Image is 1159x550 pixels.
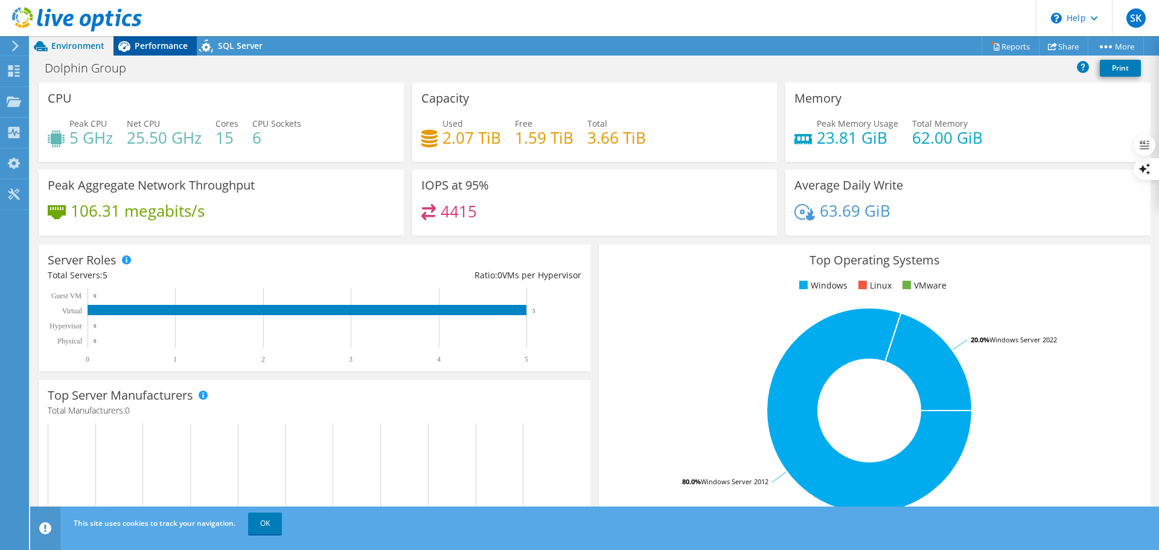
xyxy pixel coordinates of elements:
[173,355,177,363] text: 1
[69,131,113,144] h4: 5 GHz
[989,335,1057,344] tspan: Windows Server 2022
[252,131,301,144] h4: 6
[817,131,898,144] h4: 23.81 GiB
[1039,37,1088,56] a: Share
[794,179,903,192] h3: Average Daily Write
[349,355,353,363] text: 3
[94,338,97,344] text: 0
[48,179,255,192] h3: Peak Aggregate Network Throughput
[1126,8,1146,28] span: SK
[51,40,104,51] span: Environment
[817,118,898,129] span: Peak Memory Usage
[442,131,501,144] h4: 2.07 TiB
[248,513,282,534] a: OK
[71,204,205,217] h4: 106.31 megabits/s
[912,118,968,129] span: Total Memory
[701,477,768,486] tspan: Windows Server 2012
[855,279,892,292] li: Linux
[127,131,202,144] h4: 25.50 GHz
[57,337,82,345] text: Physical
[587,131,646,144] h4: 3.66 TiB
[261,355,265,363] text: 2
[1100,60,1141,77] a: Print
[608,254,1141,267] h3: Top Operating Systems
[48,389,193,402] h3: Top Server Manufacturers
[51,292,81,300] text: Guest VM
[127,118,160,129] span: Net CPU
[1088,37,1144,56] a: More
[125,405,130,416] span: 0
[532,308,535,314] text: 5
[94,293,97,299] text: 0
[796,279,848,292] li: Windows
[94,323,97,329] text: 0
[820,204,890,217] h4: 63.69 GiB
[421,92,469,105] h3: Capacity
[1051,13,1062,24] svg: \n
[216,118,238,129] span: Cores
[971,335,989,344] tspan: 20.0%
[39,62,145,75] h1: Dolphin Group
[497,269,502,281] span: 0
[48,269,314,282] div: Total Servers:
[421,179,489,192] h3: IOPS at 95%
[86,355,89,363] text: 0
[515,131,573,144] h4: 1.59 TiB
[252,118,301,129] span: CPU Sockets
[525,355,528,363] text: 5
[437,355,441,363] text: 4
[899,279,947,292] li: VMware
[982,37,1039,56] a: Reports
[48,92,72,105] h3: CPU
[218,40,263,51] span: SQL Server
[48,404,581,417] h4: Total Manufacturers:
[682,477,701,486] tspan: 80.0%
[103,269,107,281] span: 5
[587,118,607,129] span: Total
[441,205,477,218] h4: 4415
[135,40,188,51] span: Performance
[69,118,107,129] span: Peak CPU
[48,254,117,267] h3: Server Roles
[442,118,463,129] span: Used
[912,131,983,144] h4: 62.00 GiB
[49,322,82,330] text: Hypervisor
[216,131,238,144] h4: 15
[62,307,83,315] text: Virtual
[74,518,235,528] span: This site uses cookies to track your navigation.
[794,92,841,105] h3: Memory
[314,269,581,282] div: Ratio: VMs per Hypervisor
[515,118,532,129] span: Free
